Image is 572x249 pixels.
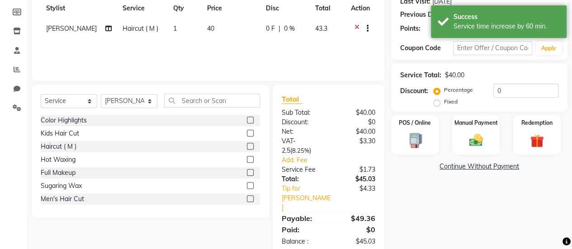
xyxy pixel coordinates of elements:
div: Kids Hair Cut [41,129,79,138]
div: Sugaring Wax [41,181,82,191]
a: Tip for [PERSON_NAME] [275,184,337,212]
div: Coupon Code [400,43,453,53]
div: $40.00 [328,127,382,136]
div: $0 [328,117,382,127]
img: _gift.svg [526,132,548,149]
span: Total [282,94,303,104]
div: Hot Waxing [41,155,76,164]
div: Discount: [275,117,329,127]
label: Manual Payment [454,119,498,127]
div: Net: [275,127,329,136]
span: 43.3 [315,24,327,33]
button: Apply [536,42,562,55]
span: 0 % [284,24,295,33]
div: Service time increase by 60 min. [454,22,560,31]
a: Continue Without Payment [393,162,566,171]
div: Total: [275,174,329,184]
div: Points: [400,24,421,33]
span: 8.25% [292,147,309,154]
div: Service Total: [400,70,441,80]
div: $45.03 [328,174,382,184]
input: Enter Offer / Coupon Code [453,41,532,55]
img: _cash.svg [465,132,487,148]
div: Sub Total: [275,108,329,117]
div: Payable: [275,213,329,224]
input: Search or Scan [164,94,260,108]
div: $1.73 [328,165,382,174]
div: $45.03 [328,237,382,246]
label: Fixed [444,98,458,106]
div: Balance : [275,237,329,246]
div: Previous Due: [400,10,442,20]
label: Percentage [444,86,473,94]
img: _pos-terminal.svg [404,132,426,149]
div: $3.30 [328,136,382,155]
div: $4.33 [337,184,382,212]
div: Paid: [275,224,329,235]
span: 1 [173,24,177,33]
div: Men's Hair Cut [41,194,84,204]
div: Discount: [400,86,428,96]
div: $49.36 [328,213,382,224]
div: Success [454,12,560,22]
span: 40 [207,24,214,33]
span: [PERSON_NAME] [46,24,97,33]
div: $40.00 [328,108,382,117]
span: Haircut ( M ) [123,24,158,33]
a: Add. Fee [275,155,382,165]
div: Haircut ( M ) [41,142,76,151]
span: | [279,24,280,33]
label: Redemption [521,119,553,127]
span: 0 F [266,24,275,33]
label: POS / Online [399,119,431,127]
div: Color Highlights [41,116,87,125]
div: ( ) [275,136,329,155]
div: Full Makeup [41,168,76,178]
div: $40.00 [445,70,464,80]
div: Service Fee [275,165,329,174]
div: $0 [328,224,382,235]
span: VAT-2.5 [282,137,296,155]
